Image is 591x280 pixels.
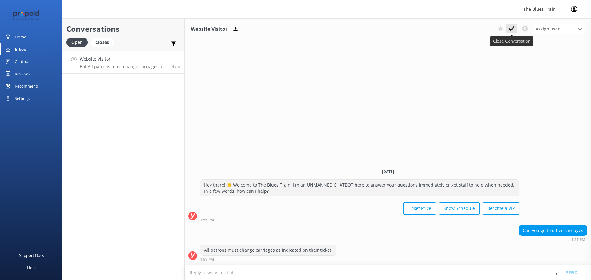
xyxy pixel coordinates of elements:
h3: Website Visitor [191,25,227,33]
div: Home [15,31,26,43]
p: Bot: All patrons must change carriages as indicated on their ticket. [80,64,167,69]
div: Sep 30 2025 01:57pm (UTC +10:00) Australia/Sydney [200,257,336,262]
button: Show Schedule [439,202,480,215]
div: Recommend [15,80,38,92]
span: Sep 30 2025 01:57pm (UTC +10:00) Australia/Sydney [172,64,180,69]
div: Assign User [533,24,585,34]
div: Inbox [15,43,26,55]
h4: Website Visitor [80,56,167,62]
div: Settings [15,92,30,105]
div: Sep 30 2025 01:57pm (UTC +10:00) Australia/Sydney [519,237,587,242]
button: Ticket Price [403,202,436,215]
div: Chatbot [15,55,30,68]
strong: 1:56 PM [200,218,214,222]
a: Closed [91,39,117,45]
a: Website VisitorBot:All patrons must change carriages as indicated on their ticket.45m [62,51,184,74]
div: Reviews [15,68,30,80]
strong: 1:57 PM [200,258,214,262]
button: Become a VIP [483,202,519,215]
div: All patrons must change carriages as indicated on their ticket. [200,245,336,255]
div: Hey there! 👋 Welcome to The Blues Train! I'm an UNMANNED CHATBOT here to answer your questions im... [200,180,519,196]
div: Can you go to other carriages [519,225,587,236]
span: Assign user [536,26,560,32]
div: Open [66,38,88,47]
div: Sep 30 2025 01:56pm (UTC +10:00) Australia/Sydney [200,218,519,222]
div: Help [27,262,36,274]
img: 12-1677471078.png [9,10,45,21]
strong: 1:57 PM [571,238,585,242]
h2: Conversations [66,23,180,35]
span: [DATE] [378,169,398,174]
a: Open [66,39,91,45]
div: Support Docs [19,249,44,262]
div: Closed [91,38,114,47]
